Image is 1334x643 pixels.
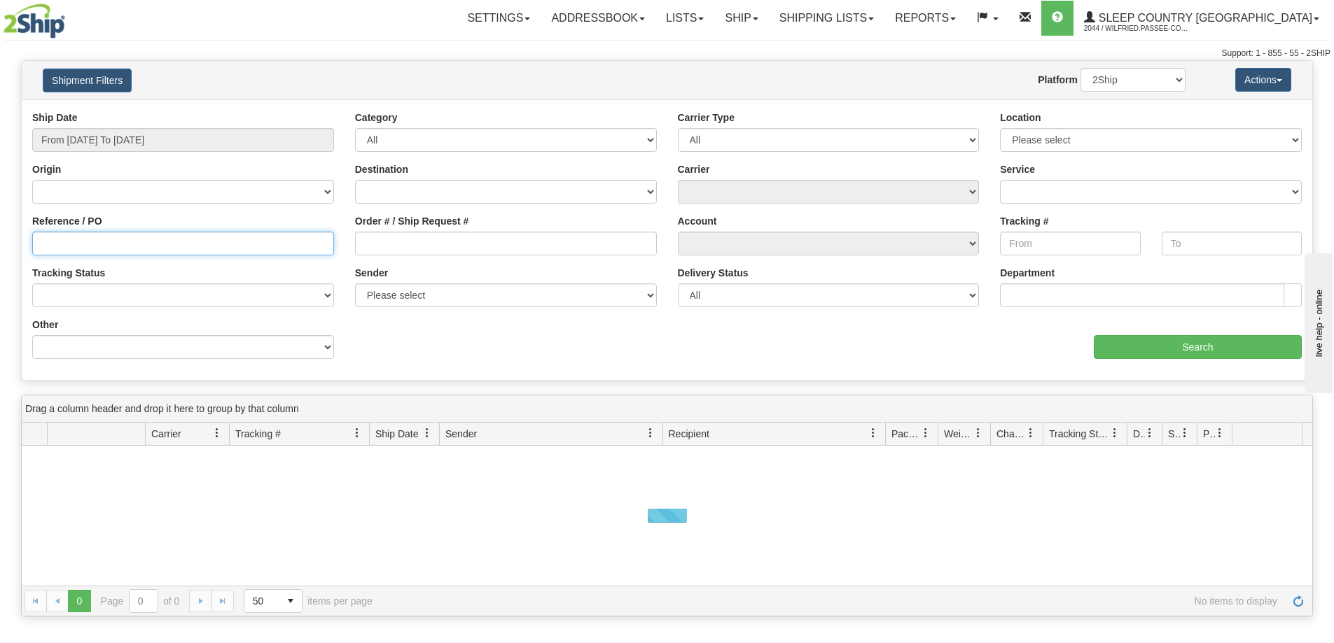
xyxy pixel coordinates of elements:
span: 2044 / Wilfried.Passee-Coutrin [1084,22,1189,36]
a: Carrier filter column settings [205,421,229,445]
label: Sender [355,266,388,280]
span: Page sizes drop down [244,589,303,613]
span: Carrier [151,427,181,441]
a: Pickup Status filter column settings [1208,421,1232,445]
a: Charge filter column settings [1019,421,1043,445]
label: Ship Date [32,111,78,125]
a: Ship Date filter column settings [415,421,439,445]
a: Addressbook [541,1,655,36]
label: Department [1000,266,1055,280]
span: Shipment Issues [1168,427,1180,441]
span: No items to display [392,595,1277,607]
input: From [1000,232,1140,255]
label: Origin [32,162,61,176]
span: 50 [253,594,271,608]
a: Ship [714,1,768,36]
label: Account [678,214,717,228]
span: Page of 0 [101,589,180,613]
span: select [279,590,302,612]
a: Sender filter column settings [639,421,662,445]
button: Actions [1235,68,1291,92]
a: Recipient filter column settings [861,421,885,445]
a: Weight filter column settings [966,421,990,445]
a: Tracking Status filter column settings [1103,421,1127,445]
label: Platform [1038,73,1078,87]
iframe: chat widget [1302,250,1333,393]
span: Packages [891,427,921,441]
span: Pickup Status [1203,427,1215,441]
span: Recipient [669,427,709,441]
span: Tracking # [235,427,281,441]
a: Shipment Issues filter column settings [1173,421,1197,445]
img: logo2044.jpg [4,3,65,38]
div: grid grouping header [22,395,1312,423]
button: Shipment Filters [43,69,132,92]
a: Tracking # filter column settings [345,421,369,445]
span: Weight [944,427,973,441]
label: Tracking Status [32,266,105,280]
span: Charge [996,427,1026,441]
span: items per page [244,589,373,613]
a: Refresh [1287,590,1309,612]
div: live help - online [11,12,130,22]
label: Carrier [678,162,710,176]
label: Destination [355,162,408,176]
a: Packages filter column settings [914,421,938,445]
label: Tracking # [1000,214,1048,228]
a: Shipping lists [769,1,884,36]
input: To [1162,232,1302,255]
a: Reports [884,1,966,36]
a: Settings [457,1,541,36]
input: Search [1094,335,1302,359]
a: Delivery Status filter column settings [1138,421,1162,445]
span: Sleep Country [GEOGRAPHIC_DATA] [1095,12,1312,24]
label: Category [355,111,398,125]
span: Ship Date [375,427,418,441]
span: Delivery Status [1133,427,1145,441]
a: Sleep Country [GEOGRAPHIC_DATA] 2044 / Wilfried.Passee-Coutrin [1074,1,1330,36]
label: Carrier Type [678,111,735,125]
label: Location [1000,111,1041,125]
a: Lists [655,1,714,36]
label: Reference / PO [32,214,102,228]
span: Page 0 [68,590,90,612]
label: Delivery Status [678,266,749,280]
label: Order # / Ship Request # [355,214,469,228]
span: Tracking Status [1049,427,1110,441]
span: Sender [445,427,477,441]
div: Support: 1 - 855 - 55 - 2SHIP [4,48,1330,59]
label: Service [1000,162,1035,176]
label: Other [32,318,58,332]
